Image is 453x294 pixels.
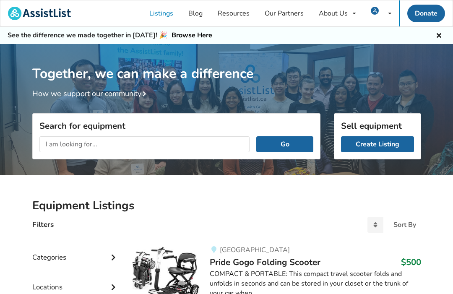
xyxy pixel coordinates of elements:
[257,0,311,26] a: Our Partners
[8,7,71,20] img: assistlist-logo
[32,236,120,266] div: Categories
[32,220,54,229] h4: Filters
[319,10,348,17] div: About Us
[181,0,210,26] a: Blog
[210,256,320,268] span: Pride Gogo Folding Scooter
[32,44,421,82] h1: Together, we can make a difference
[142,0,181,26] a: Listings
[407,5,445,22] a: Donate
[8,31,212,40] h5: See the difference we made together in [DATE]! 🎉
[39,120,313,131] h3: Search for equipment
[371,7,379,15] img: user icon
[341,136,414,152] a: Create Listing
[32,198,421,213] h2: Equipment Listings
[210,0,257,26] a: Resources
[256,136,313,152] button: Go
[341,120,414,131] h3: Sell equipment
[220,245,290,255] span: [GEOGRAPHIC_DATA]
[32,88,150,99] a: How we support our community
[393,221,416,228] div: Sort By
[39,136,250,152] input: I am looking for...
[172,31,212,40] a: Browse Here
[401,257,421,268] h3: $500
